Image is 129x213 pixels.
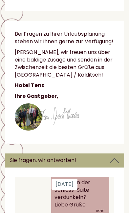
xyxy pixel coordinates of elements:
[15,49,114,79] p: [PERSON_NAME], wir freuen uns über eine baldige Zusage und senden in der Zwischenzeit die besten ...
[40,31,90,36] small: 09:16
[15,103,79,131] img: image
[56,170,99,184] button: Senden
[40,120,90,125] small: 09:18
[15,30,114,45] p: Bei Fragen zu Ihrer Urlaubsplanung stehen wir Ihnen gerne zur Verfügung!
[40,40,90,45] div: Sie
[15,81,44,89] strong: Hotel Tenz
[5,153,124,168] div: Sie fragen, wir antworten!
[15,92,58,100] strong: Ihre Gastgeber,
[36,39,95,126] div: Außerdem interessiert uns, ob die Dachterrasse zur alleinigen Nutzung ist und ob sich das WLAN in...
[37,2,63,12] div: [DATE]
